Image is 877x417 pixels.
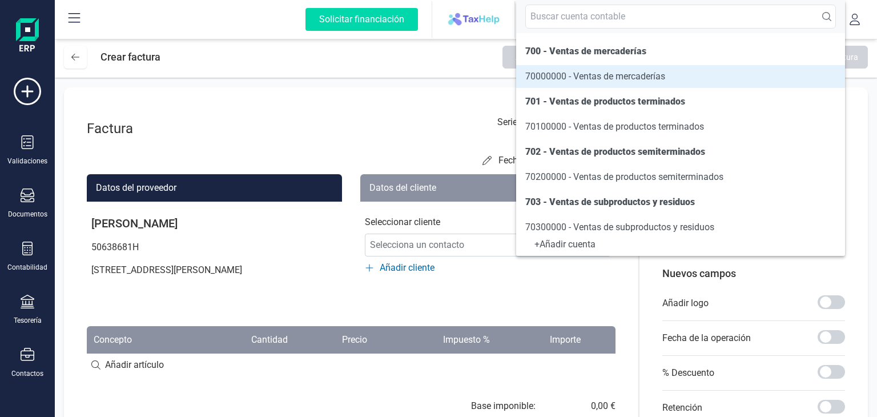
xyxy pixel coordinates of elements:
[497,115,520,129] label: Serie :
[87,326,192,354] th: Concepto
[87,174,342,202] div: Datos del proveedor
[100,46,160,69] div: Crear factura
[432,8,514,31] img: logoAsesoria
[11,369,43,378] div: Contactos
[497,326,588,354] th: Importe
[525,197,695,207] span: 703 - Ventas de subproductos y residuos
[360,174,615,202] div: Datos del cliente
[192,326,295,354] th: Cantidad
[16,18,39,55] img: Logo Finanedi
[516,166,845,189] li: 70200000 - Ventas de productos semiterminados
[87,119,178,138] div: Factura
[502,46,602,69] button: Asociar documentos
[292,1,432,38] button: Solicitar financiación
[525,5,836,29] input: Buscar cuenta contable
[305,8,418,31] div: Solicitar financiación
[380,261,435,275] span: Añadir cliente
[471,399,536,413] div: Base imponible:
[525,121,704,132] span: 70100000 - Ventas de productos terminados
[7,157,47,166] div: Validaciones
[662,296,709,310] p: Añadir logo
[525,242,836,247] div: + Añadir cuenta
[7,263,47,272] div: Contabilidad
[525,146,705,157] span: 702 - Ventas de productos semiterminados
[87,236,342,259] p: 50638681H
[87,211,342,236] p: [PERSON_NAME]
[525,171,723,182] span: 70200000 - Ventas de productos semiterminados
[87,259,342,282] p: [STREET_ADDRESS][PERSON_NAME]
[14,316,42,325] div: Tesorería
[525,71,665,82] span: 70000000 - Ventas de mercaderías
[295,326,373,354] th: Precio
[662,401,702,415] p: Retención
[662,366,714,380] p: % Descuento
[374,326,497,354] th: Impuesto %
[525,96,685,107] span: 701 - Ventas de productos terminados
[662,266,845,282] p: Nuevos campos
[516,140,615,154] p: Fecha de emisión:
[365,215,611,229] p: Seleccionar cliente
[365,234,589,256] span: Selecciona un contacto
[8,210,47,219] div: Documentos
[516,65,845,88] li: 70000000 - Ventas de mercaderías
[662,331,751,345] p: Fecha de la operación
[525,222,714,232] span: 70300000 - Ventas de subproductos y residuos
[516,115,845,138] li: 70100000 - Ventas de productos terminados
[516,216,845,239] li: 70300000 - Ventas de subproductos y residuos
[525,46,646,57] span: 700 - Ventas de mercaderías
[590,399,615,413] div: 0,00 €
[498,154,615,167] p: Fecha de vencimiento:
